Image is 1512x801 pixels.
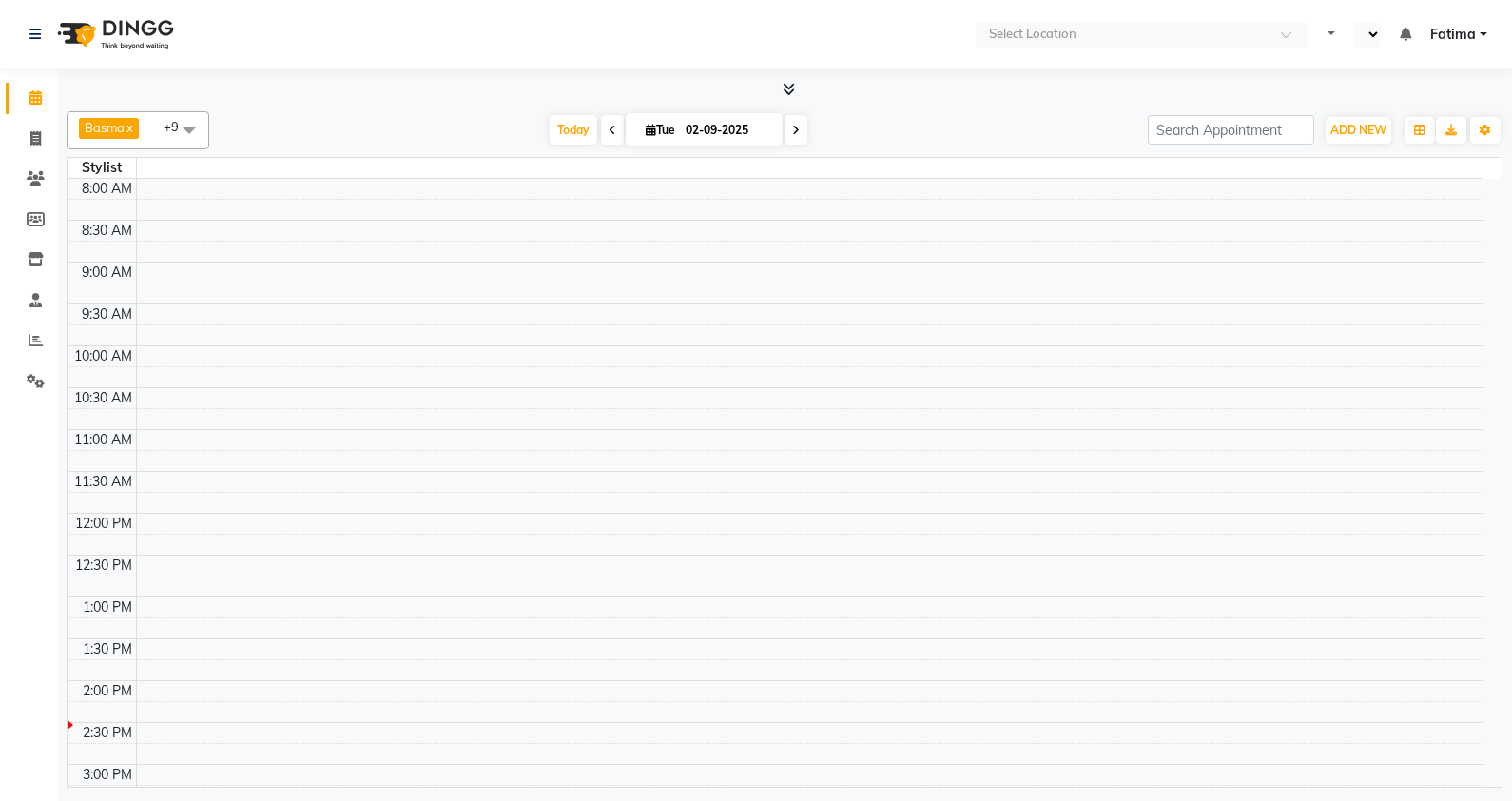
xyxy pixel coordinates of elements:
div: 2:00 PM [79,681,136,701]
div: 9:30 AM [78,304,136,324]
div: 8:30 AM [78,221,136,241]
div: 12:30 PM [71,556,136,576]
div: 11:00 AM [70,430,136,450]
span: Basma [85,120,125,135]
div: Stylist [68,158,136,178]
span: Tue [641,123,680,137]
span: Fatima [1430,25,1476,45]
input: Search Appointment [1148,115,1314,145]
span: Today [550,115,597,145]
div: 9:00 AM [78,263,136,283]
div: 10:00 AM [70,346,136,366]
div: 1:30 PM [79,639,136,659]
div: 12:00 PM [71,514,136,534]
div: 1:00 PM [79,597,136,617]
a: x [125,120,133,135]
div: 11:30 AM [70,472,136,492]
div: 2:30 PM [79,723,136,743]
input: 2025-09-02 [680,116,775,145]
span: ADD NEW [1330,123,1386,137]
img: logo [48,8,179,61]
button: ADD NEW [1326,117,1391,144]
div: 3:00 PM [79,765,136,785]
span: +9 [164,119,193,134]
div: 10:30 AM [70,388,136,408]
div: Select Location [989,25,1076,44]
div: 8:00 AM [78,179,136,199]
